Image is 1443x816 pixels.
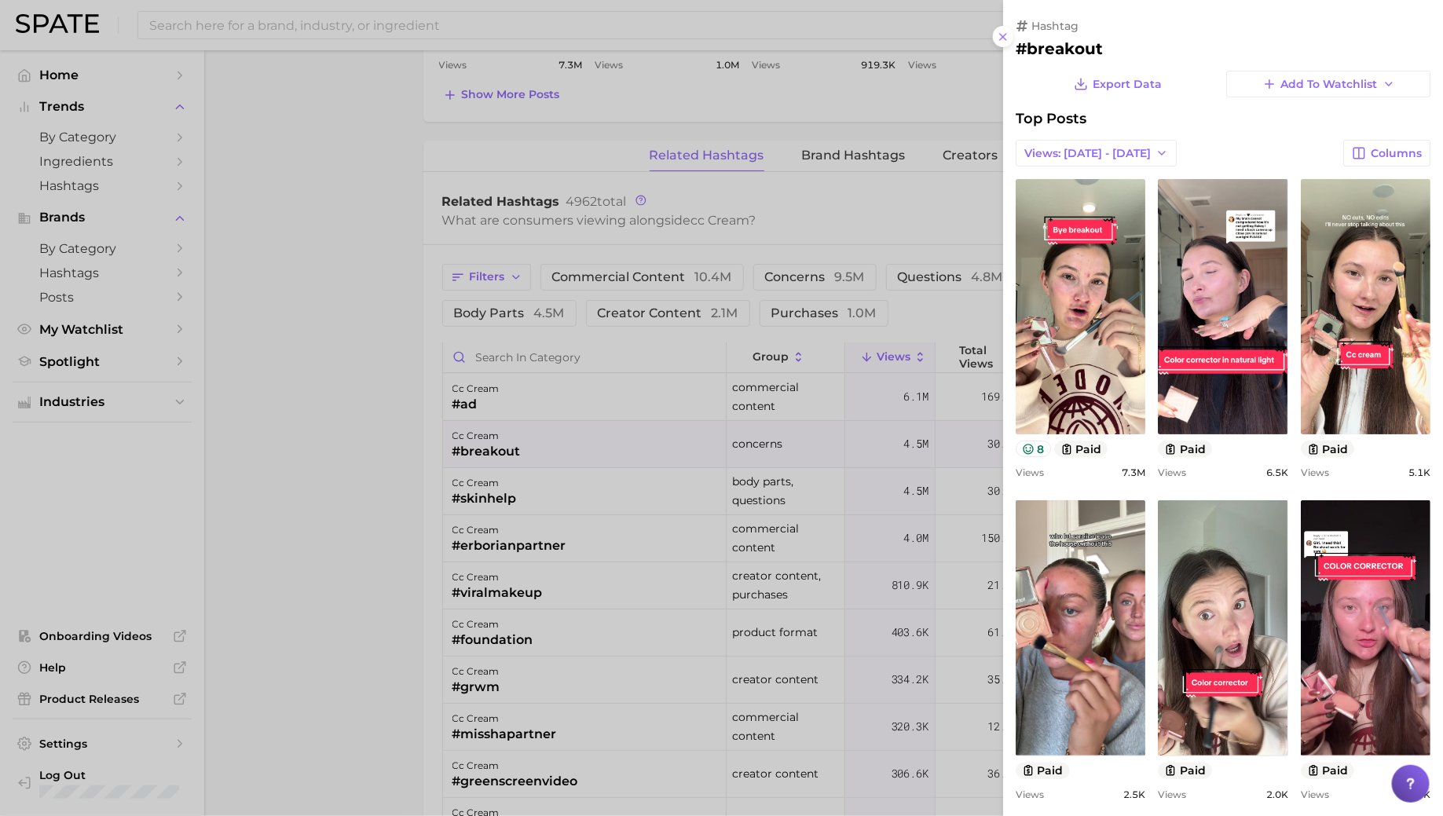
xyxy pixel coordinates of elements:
[1016,140,1177,166] button: Views: [DATE] - [DATE]
[1266,467,1288,478] span: 6.5k
[1301,763,1355,779] button: paid
[1371,147,1422,160] span: Columns
[1226,71,1430,97] button: Add to Watchlist
[1016,110,1086,127] span: Top Posts
[1054,441,1108,457] button: paid
[1301,467,1329,478] span: Views
[1158,789,1186,800] span: Views
[1301,789,1329,800] span: Views
[1016,763,1070,779] button: paid
[1281,78,1378,91] span: Add to Watchlist
[1031,19,1079,33] span: hashtag
[1016,467,1044,478] span: Views
[1301,441,1355,457] button: paid
[1016,39,1430,58] h2: #breakout
[1122,467,1145,478] span: 7.3m
[1024,147,1151,160] span: Views: [DATE] - [DATE]
[1016,789,1044,800] span: Views
[1343,140,1430,166] button: Columns
[1158,763,1212,779] button: paid
[1016,441,1051,457] button: 8
[1266,789,1288,800] span: 2.0k
[1158,467,1186,478] span: Views
[1123,789,1145,800] span: 2.5k
[1408,467,1430,478] span: 5.1k
[1093,78,1162,91] span: Export Data
[1158,441,1212,457] button: paid
[1070,71,1166,97] button: Export Data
